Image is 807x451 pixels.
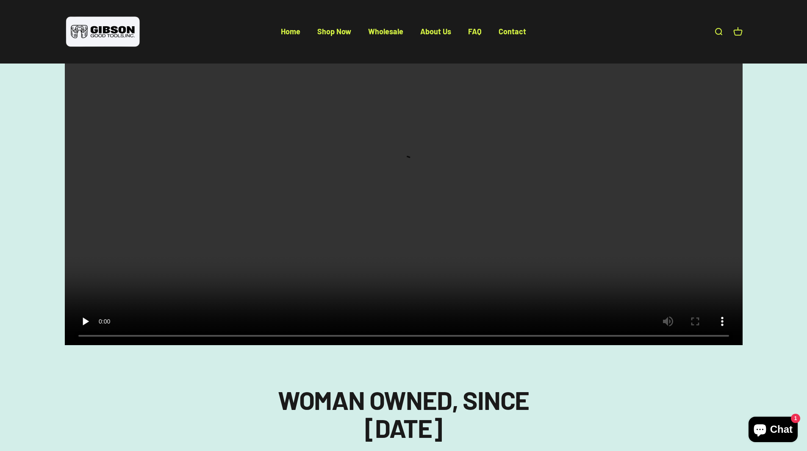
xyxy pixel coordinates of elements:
a: Shop Now [317,27,351,36]
a: Contact [499,27,526,36]
inbox-online-store-chat: Shopify online store chat [746,417,800,444]
p: WOMAN OWNED, SINCE [DATE] [266,386,541,442]
a: About Us [420,27,451,36]
a: Home [281,27,300,36]
a: Wholesale [368,27,403,36]
a: FAQ [468,27,482,36]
